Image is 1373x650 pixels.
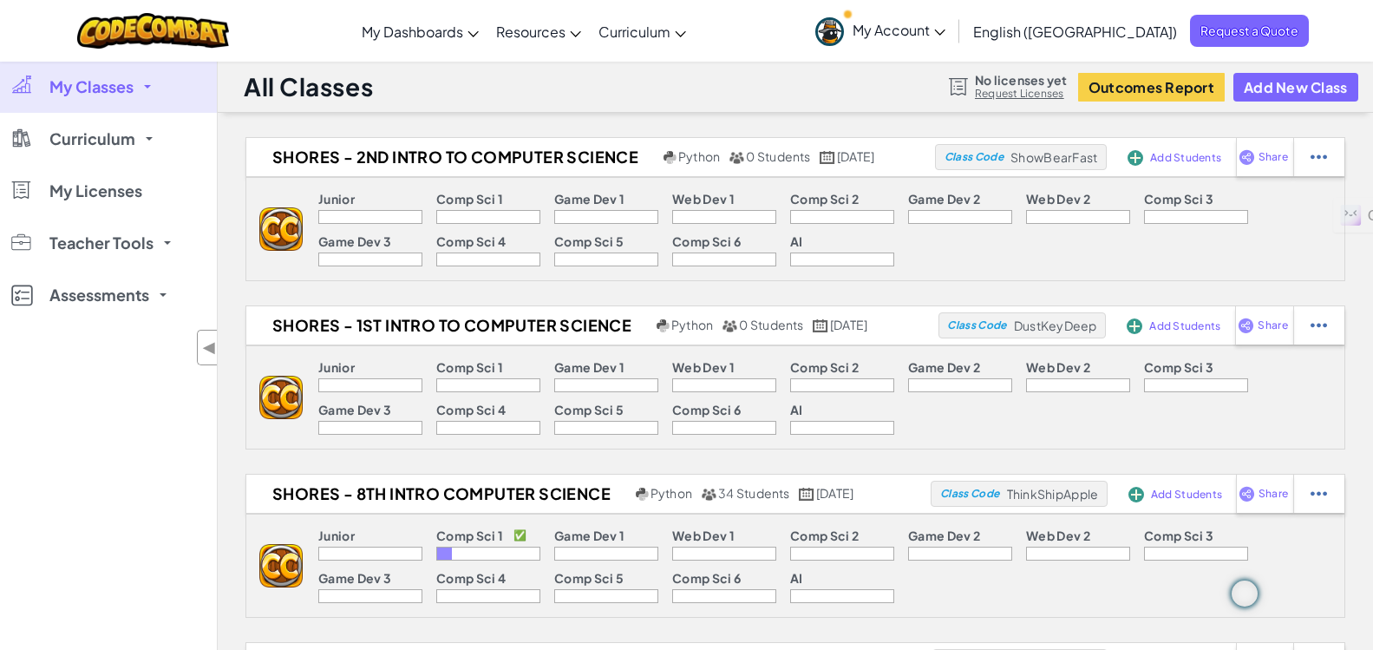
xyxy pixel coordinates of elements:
[672,403,741,417] p: Comp Sci 6
[513,529,526,542] p: ✅
[813,319,828,332] img: calendar.svg
[318,360,355,374] p: Junior
[1149,321,1220,332] span: Add Students
[259,207,303,251] img: logo
[1128,487,1144,502] img: IconAddStudents.svg
[1128,150,1143,166] img: IconAddStudents.svg
[1151,489,1222,500] span: Add Students
[246,481,631,507] h2: Shores - 8th Intro Computer Science
[554,571,624,585] p: Comp Sci 5
[1127,318,1142,334] img: IconAddStudents.svg
[318,192,355,206] p: Junior
[1258,320,1287,331] span: Share
[671,317,713,332] span: Python
[1239,149,1255,165] img: IconShare_Purple.svg
[945,152,1004,162] span: Class Code
[908,192,980,206] p: Game Dev 2
[246,312,938,338] a: Shores - 1st Intro to Computer Science Python 0 Students [DATE]
[436,529,503,542] p: Comp Sci 1
[49,79,134,95] span: My Classes
[672,192,735,206] p: Web Dev 1
[790,192,859,206] p: Comp Sci 2
[678,148,720,164] span: Python
[318,529,355,542] p: Junior
[672,529,735,542] p: Web Dev 1
[1144,192,1213,206] p: Comp Sci 3
[1259,152,1288,162] span: Share
[837,148,874,164] span: [DATE]
[672,360,735,374] p: Web Dev 1
[790,360,859,374] p: Comp Sci 2
[1010,149,1097,165] span: ShowBearFast
[318,403,391,417] p: Game Dev 3
[664,151,677,164] img: python.png
[718,485,790,501] span: 34 Students
[496,23,566,41] span: Resources
[908,360,980,374] p: Game Dev 2
[816,485,853,501] span: [DATE]
[746,148,810,164] span: 0 Students
[830,317,867,332] span: [DATE]
[590,8,695,55] a: Curriculum
[318,571,391,585] p: Game Dev 3
[1190,15,1309,47] a: Request a Quote
[436,360,503,374] p: Comp Sci 1
[246,481,931,507] a: Shores - 8th Intro Computer Science Python 34 Students [DATE]
[1144,360,1213,374] p: Comp Sci 3
[820,151,835,164] img: calendar.svg
[1239,486,1255,502] img: IconShare_Purple.svg
[815,17,844,46] img: avatar
[1014,318,1097,333] span: DustKeyDeep
[362,23,463,41] span: My Dashboards
[1311,318,1327,333] img: IconStudentEllipsis.svg
[49,183,142,199] span: My Licenses
[554,360,624,374] p: Game Dev 1
[947,320,1006,331] span: Class Code
[436,571,506,585] p: Comp Sci 4
[598,23,670,41] span: Curriculum
[853,21,945,39] span: My Account
[636,488,649,501] img: python.png
[1311,486,1327,502] img: IconStudentEllipsis.svg
[318,234,391,248] p: Game Dev 3
[975,87,1067,101] a: Request Licenses
[729,151,744,164] img: MultipleUsers.png
[807,3,954,58] a: My Account
[1233,73,1358,102] button: Add New Class
[940,489,999,499] span: Class Code
[651,485,692,501] span: Python
[436,192,503,206] p: Comp Sci 1
[1259,489,1288,499] span: Share
[259,376,303,419] img: logo
[49,131,135,147] span: Curriculum
[77,13,229,49] a: CodeCombat logo
[1026,360,1090,374] p: Web Dev 2
[799,488,814,501] img: calendar.svg
[49,235,154,251] span: Teacher Tools
[554,234,624,248] p: Comp Sci 5
[353,8,487,55] a: My Dashboards
[246,144,659,170] h2: Shores - 2nd Intro to Computer Science
[672,234,741,248] p: Comp Sci 6
[739,317,803,332] span: 0 Students
[1078,73,1225,102] button: Outcomes Report
[259,544,303,588] img: logo
[1150,153,1221,163] span: Add Students
[202,335,217,360] span: ◀
[1007,486,1099,502] span: ThinkShipApple
[246,312,652,338] h2: Shores - 1st Intro to Computer Science
[436,234,506,248] p: Comp Sci 4
[657,319,670,332] img: python.png
[790,529,859,542] p: Comp Sci 2
[722,319,737,332] img: MultipleUsers.png
[49,287,149,303] span: Assessments
[672,571,741,585] p: Comp Sci 6
[554,403,624,417] p: Comp Sci 5
[1026,529,1090,542] p: Web Dev 2
[790,234,803,248] p: AI
[973,23,1177,41] span: English ([GEOGRAPHIC_DATA])
[701,488,716,501] img: MultipleUsers.png
[790,571,803,585] p: AI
